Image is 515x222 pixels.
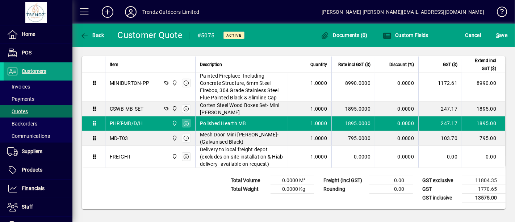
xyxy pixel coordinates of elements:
[418,131,462,146] td: 103.70
[271,176,314,185] td: 0.0000 M³
[4,105,72,118] a: Quotes
[462,193,506,202] td: 13575.00
[4,180,72,198] a: Financials
[227,185,271,193] td: Total Weight
[464,29,483,42] button: Cancel
[466,56,496,72] span: Extend incl GST ($)
[375,102,418,116] td: 0.0000
[170,105,178,113] span: New Plymouth
[462,146,505,168] td: 0.00
[419,185,462,193] td: GST
[389,60,414,68] span: Discount (%)
[200,120,246,127] span: Polished Hearth MB
[197,30,214,41] div: #5075
[494,29,509,42] button: Save
[4,25,72,44] a: Home
[4,81,72,93] a: Invoices
[110,120,143,127] div: PHRT-MB/D/H
[119,5,142,18] button: Profile
[336,105,370,112] div: 1895.0000
[462,102,505,116] td: 1895.00
[322,6,484,18] div: [PERSON_NAME] [PERSON_NAME][EMAIL_ADDRESS][DOMAIN_NAME]
[496,29,507,41] span: ave
[462,176,506,185] td: 11804.35
[78,29,106,42] button: Back
[22,68,46,74] span: Customers
[383,32,428,38] span: Custom Fields
[200,102,284,116] span: Corten Steel Wood Boxes Set- Mini [PERSON_NAME]
[110,60,118,68] span: Item
[311,79,327,87] span: 1.0000
[4,130,72,142] a: Communications
[170,153,178,161] span: New Plymouth
[321,32,368,38] span: Documents (0)
[22,148,42,154] span: Suppliers
[462,131,505,146] td: 795.00
[271,185,314,193] td: 0.0000 Kg
[320,185,369,193] td: Rounding
[4,118,72,130] a: Backorders
[227,176,271,185] td: Total Volume
[22,185,45,191] span: Financials
[375,65,418,102] td: 0.0000
[375,116,418,131] td: 0.0000
[375,146,418,168] td: 0.0000
[4,198,72,216] a: Staff
[496,32,499,38] span: S
[110,79,149,87] div: MINIBURTON-PP
[462,65,505,102] td: 8990.00
[375,131,418,146] td: 0.0000
[462,116,505,131] td: 1895.00
[142,6,199,18] div: Trendz Outdoors Limited
[4,161,72,179] a: Products
[22,204,33,210] span: Staff
[336,79,370,87] div: 8990.0000
[110,105,144,112] div: CSWB-MB-SET
[491,1,506,25] a: Knowledge Base
[170,119,178,127] span: New Plymouth
[336,120,370,127] div: 1895.0000
[311,105,327,112] span: 1.0000
[462,185,506,193] td: 1770.65
[369,185,413,193] td: 0.00
[319,29,369,42] button: Documents (0)
[320,176,369,185] td: Freight (incl GST)
[419,193,462,202] td: GST inclusive
[443,60,457,68] span: GST ($)
[80,32,104,38] span: Back
[7,108,28,114] span: Quotes
[369,176,413,185] td: 0.00
[4,44,72,62] a: POS
[200,60,222,68] span: Description
[118,29,183,41] div: Customer Quote
[310,60,327,68] span: Quantity
[338,60,370,68] span: Rate incl GST ($)
[419,176,462,185] td: GST exclusive
[418,146,462,168] td: 0.00
[22,50,32,55] span: POS
[336,153,370,160] div: 0.0000
[7,121,37,127] span: Backorders
[4,143,72,161] a: Suppliers
[381,29,430,42] button: Custom Fields
[311,135,327,142] span: 1.0000
[200,146,284,168] span: Delivery to local freight depot (excludes on-site installation & Hiab delivery- available on requ...
[200,65,284,101] span: Mini [PERSON_NAME] Plastered & Painted Fireplace- Including Concrete Structure, 6mm Steel Firebox...
[418,102,462,116] td: 247.17
[418,116,462,131] td: 247.17
[336,135,370,142] div: 795.0000
[110,135,128,142] div: MD-T03
[465,29,481,41] span: Cancel
[311,120,327,127] span: 1.0000
[7,84,30,90] span: Invoices
[311,153,327,160] span: 1.0000
[22,31,35,37] span: Home
[170,79,178,87] span: New Plymouth
[96,5,119,18] button: Add
[226,33,242,38] span: Active
[4,93,72,105] a: Payments
[418,65,462,102] td: 1172.61
[110,153,131,160] div: FREIGHT
[170,134,178,142] span: New Plymouth
[22,167,42,173] span: Products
